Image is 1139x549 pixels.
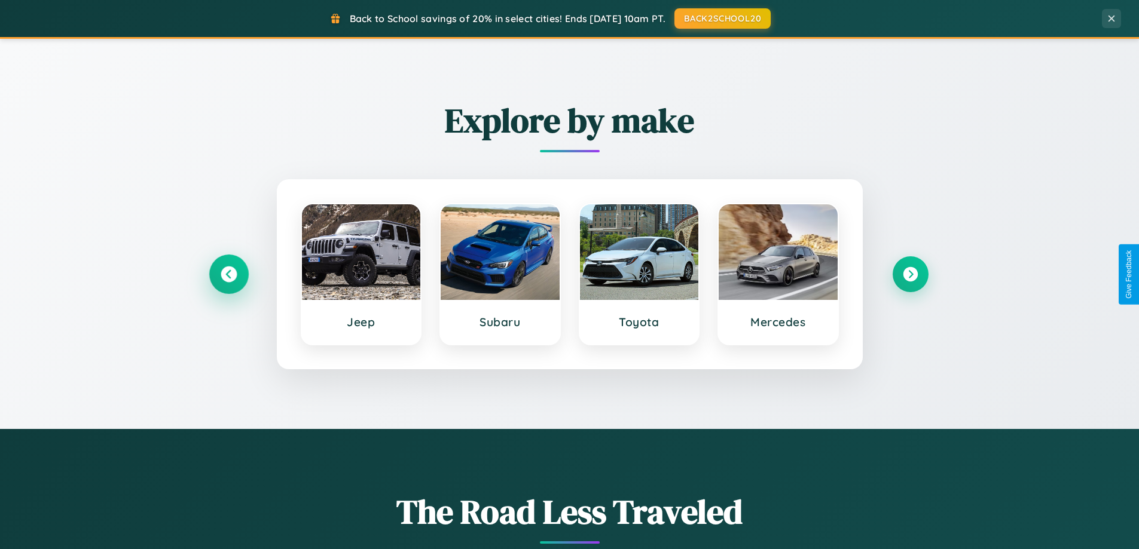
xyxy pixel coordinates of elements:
[674,8,771,29] button: BACK2SCHOOL20
[731,315,826,329] h3: Mercedes
[453,315,548,329] h3: Subaru
[211,97,929,143] h2: Explore by make
[1125,250,1133,299] div: Give Feedback
[314,315,409,329] h3: Jeep
[211,489,929,535] h1: The Road Less Traveled
[350,13,665,24] span: Back to School savings of 20% in select cities! Ends [DATE] 10am PT.
[592,315,687,329] h3: Toyota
